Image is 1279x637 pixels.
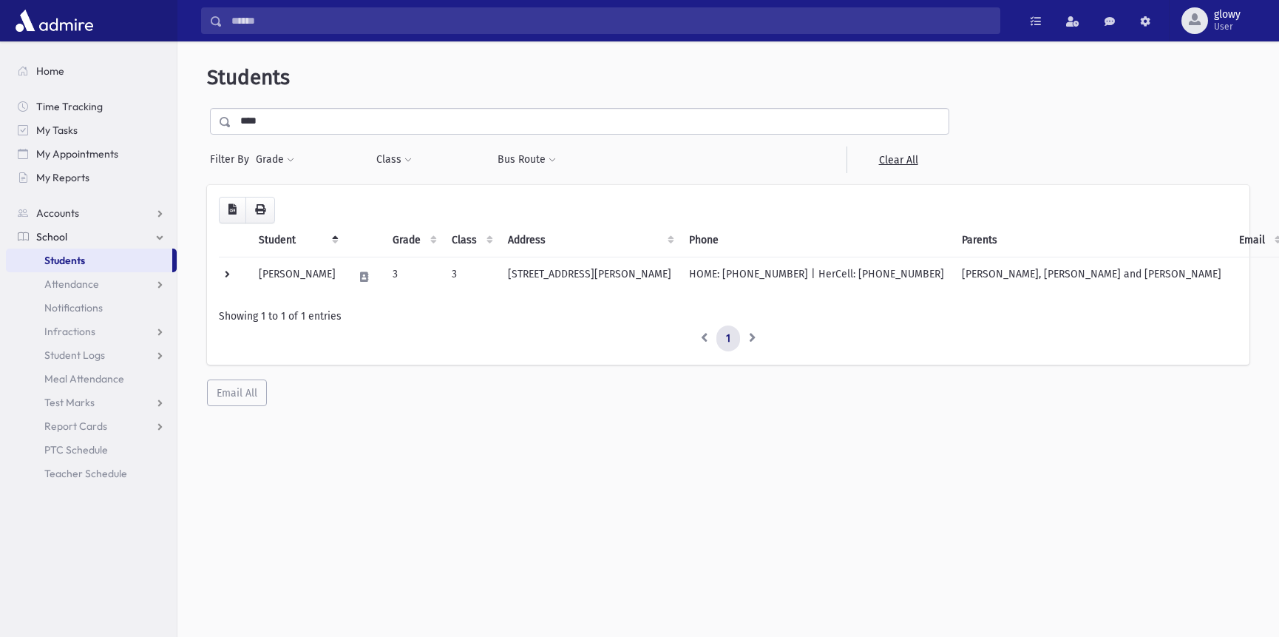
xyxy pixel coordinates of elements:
a: Student Logs [6,343,177,367]
button: Bus Route [497,146,557,173]
a: Notifications [6,296,177,320]
a: My Appointments [6,142,177,166]
span: Report Cards [44,419,107,433]
th: Student: activate to sort column descending [250,223,345,257]
span: User [1214,21,1241,33]
th: Parents [953,223,1230,257]
th: Address: activate to sort column ascending [499,223,680,257]
a: Clear All [847,146,949,173]
a: Attendance [6,272,177,296]
a: 1 [716,326,740,352]
span: Filter By [210,152,255,167]
span: Meal Attendance [44,372,124,385]
span: Students [207,65,290,90]
a: Students [6,249,172,272]
th: Grade: activate to sort column ascending [384,223,443,257]
a: School [6,225,177,249]
span: Home [36,64,64,78]
td: [STREET_ADDRESS][PERSON_NAME] [499,257,680,297]
span: School [36,230,67,243]
span: Notifications [44,301,103,314]
div: Showing 1 to 1 of 1 entries [219,309,1238,324]
button: Print [245,197,275,223]
a: My Reports [6,166,177,189]
span: glowy [1214,9,1241,21]
a: Test Marks [6,391,177,414]
span: My Tasks [36,124,78,137]
img: AdmirePro [12,6,97,36]
a: My Tasks [6,118,177,142]
a: Report Cards [6,414,177,438]
th: Class: activate to sort column ascending [443,223,499,257]
span: PTC Schedule [44,443,108,456]
td: [PERSON_NAME] [250,257,345,297]
td: [PERSON_NAME], [PERSON_NAME] and [PERSON_NAME] [953,257,1230,297]
a: Accounts [6,201,177,225]
a: Time Tracking [6,95,177,118]
span: My Reports [36,171,89,184]
a: Home [6,59,177,83]
a: PTC Schedule [6,438,177,462]
span: Student Logs [44,348,105,362]
span: Infractions [44,325,95,338]
span: Time Tracking [36,100,103,113]
span: Teacher Schedule [44,467,127,480]
button: Grade [255,146,295,173]
button: CSV [219,197,246,223]
td: 3 [384,257,443,297]
span: Attendance [44,277,99,291]
a: Infractions [6,320,177,343]
a: Teacher Schedule [6,462,177,485]
th: Phone [680,223,953,257]
td: HOME: [PHONE_NUMBER] | HerCell: [PHONE_NUMBER] [680,257,953,297]
td: 3 [443,257,499,297]
input: Search [223,7,1000,34]
span: Students [44,254,85,267]
span: Test Marks [44,396,95,409]
a: Meal Attendance [6,367,177,391]
button: Class [376,146,413,173]
span: Accounts [36,206,79,220]
button: Email All [207,380,267,406]
span: My Appointments [36,147,118,161]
